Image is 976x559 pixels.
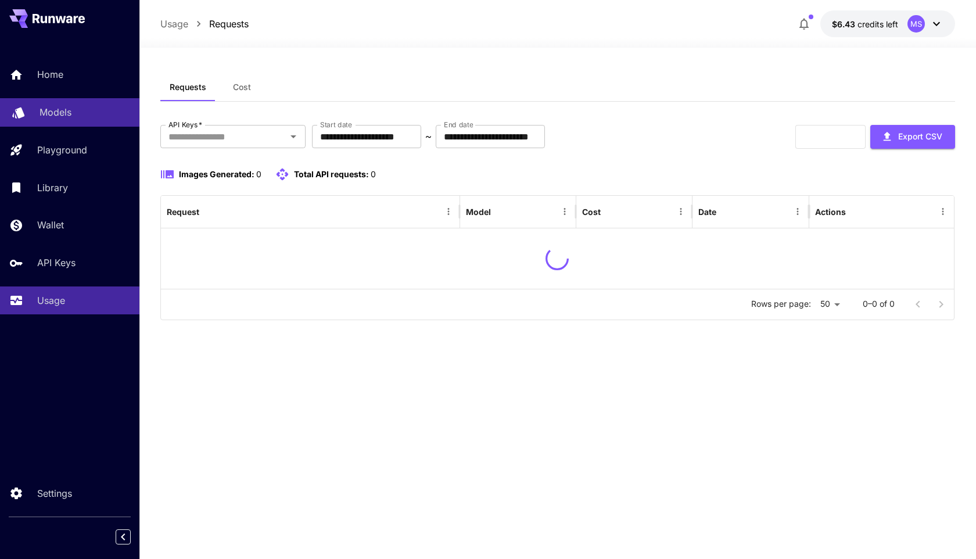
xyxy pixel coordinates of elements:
button: $6.42773MS [820,10,955,37]
button: Menu [935,203,951,220]
button: Sort [717,203,734,220]
button: Menu [790,203,806,220]
span: credits left [857,19,898,29]
label: Start date [320,120,352,130]
div: Cost [582,207,601,217]
label: End date [444,120,473,130]
button: Menu [557,203,573,220]
label: API Keys [168,120,202,130]
span: Images Generated: [179,169,254,179]
div: Date [698,207,716,217]
span: Cost [233,82,251,92]
div: MS [907,15,925,33]
div: Actions [815,207,846,217]
div: Request [167,207,199,217]
p: API Keys [37,256,76,270]
button: Sort [602,203,618,220]
span: Total API requests: [294,169,369,179]
span: 0 [256,169,261,179]
div: 50 [816,296,844,313]
p: Settings [37,486,72,500]
p: ~ [425,130,432,144]
p: Models [40,105,71,119]
div: Collapse sidebar [124,526,139,547]
div: $6.42773 [832,18,898,30]
button: Menu [673,203,689,220]
p: 0–0 of 0 [863,298,895,310]
button: Collapse sidebar [116,529,131,544]
span: 0 [371,169,376,179]
button: Sort [492,203,508,220]
button: Menu [440,203,457,220]
button: Export CSV [870,125,955,149]
button: Sort [200,203,217,220]
p: Usage [37,293,65,307]
p: Home [37,67,63,81]
p: Library [37,181,68,195]
a: Requests [209,17,249,31]
p: Rows per page: [751,298,811,310]
span: Requests [170,82,206,92]
button: Open [285,128,302,145]
div: Model [466,207,491,217]
nav: breadcrumb [160,17,249,31]
p: Wallet [37,218,64,232]
p: Playground [37,143,87,157]
span: $6.43 [832,19,857,29]
a: Usage [160,17,188,31]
